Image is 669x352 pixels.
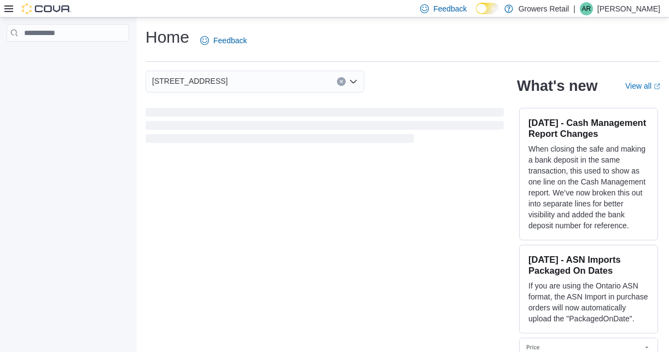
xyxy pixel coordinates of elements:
[528,143,649,231] p: When closing the safe and making a bank deposit in the same transaction, this used to show as one...
[573,2,575,15] p: |
[146,110,504,145] span: Loading
[196,30,251,51] a: Feedback
[476,3,499,14] input: Dark Mode
[654,83,660,90] svg: External link
[528,117,649,139] h3: [DATE] - Cash Management Report Changes
[517,77,597,95] h2: What's new
[519,2,569,15] p: Growers Retail
[22,3,71,14] img: Cova
[528,280,649,324] p: If you are using the Ontario ASN format, the ASN Import in purchase orders will now automatically...
[349,77,358,86] button: Open list of options
[152,74,228,88] span: [STREET_ADDRESS]
[146,26,189,48] h1: Home
[582,2,591,15] span: AR
[433,3,467,14] span: Feedback
[7,44,129,70] nav: Complex example
[337,77,346,86] button: Clear input
[580,2,593,15] div: Ana Romano
[213,35,247,46] span: Feedback
[597,2,660,15] p: [PERSON_NAME]
[625,82,660,90] a: View allExternal link
[528,254,649,276] h3: [DATE] - ASN Imports Packaged On Dates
